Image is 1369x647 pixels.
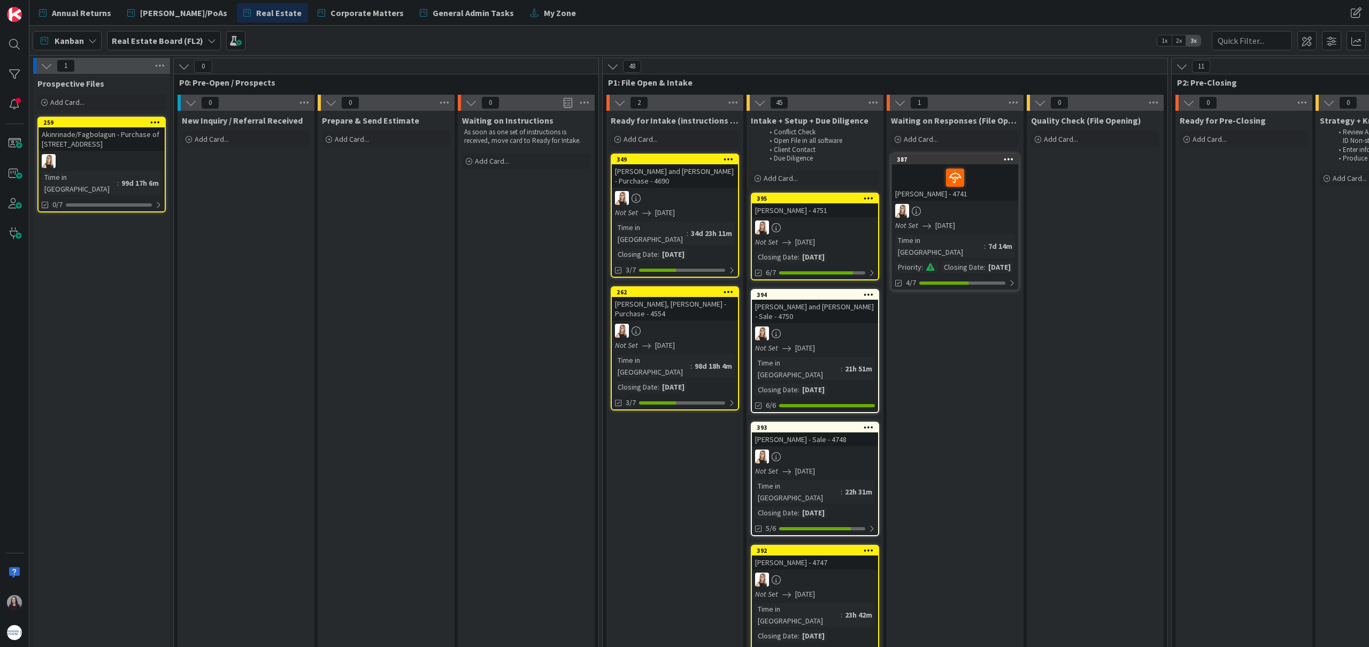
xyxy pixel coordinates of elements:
[626,397,636,408] span: 3/7
[891,115,1019,126] span: Waiting on Responses (File Opening)
[764,128,878,136] li: Conflict Check
[757,291,878,299] div: 394
[1339,96,1357,109] span: 0
[43,119,165,126] div: 259
[764,136,878,145] li: Open File in all software
[655,207,675,218] span: [DATE]
[615,381,658,393] div: Closing Date
[37,117,166,212] a: 259Akinrinade/Fagbolagun - Purchase of [STREET_ADDRESS]DBTime in [GEOGRAPHIC_DATA]:99d 17h 6m0/7
[462,115,553,126] span: Waiting on Instructions
[755,589,778,599] i: Not Set
[798,384,799,395] span: :
[895,234,984,258] div: Time in [GEOGRAPHIC_DATA]
[39,118,165,127] div: 259
[655,340,675,351] span: [DATE]
[752,423,878,446] div: 393[PERSON_NAME] - Sale - 4748
[751,289,879,413] a: 394[PERSON_NAME] and [PERSON_NAME] - Sale - 4750DBNot Set[DATE]Time in [GEOGRAPHIC_DATA]:21h 51mC...
[690,360,692,372] span: :
[617,288,738,296] div: 262
[941,261,984,273] div: Closing Date
[795,237,815,248] span: [DATE]
[799,507,827,519] div: [DATE]
[751,422,879,536] a: 393[PERSON_NAME] - Sale - 4748DBNot Set[DATE]Time in [GEOGRAPHIC_DATA]:22h 31mClosing Date:[DATE]5/6
[182,115,303,126] span: New Inquiry / Referral Received
[755,357,841,380] div: Time in [GEOGRAPHIC_DATA]
[121,3,234,22] a: [PERSON_NAME]/PoAs
[897,156,1018,163] div: 387
[752,290,878,300] div: 394
[795,466,815,477] span: [DATE]
[615,248,658,260] div: Closing Date
[615,324,629,338] img: DB
[752,300,878,323] div: [PERSON_NAME] and [PERSON_NAME] - Sale - 4750
[617,156,738,163] div: 349
[1050,96,1068,109] span: 0
[799,630,827,642] div: [DATE]
[752,203,878,217] div: [PERSON_NAME] - 4751
[57,59,75,72] span: 1
[1186,35,1201,46] span: 3x
[612,297,738,321] div: [PERSON_NAME], [PERSON_NAME] - Purchase - 4554
[906,277,916,288] span: 4/7
[612,191,738,205] div: DB
[766,267,776,278] span: 6/7
[1192,60,1210,73] span: 11
[615,191,629,205] img: DB
[623,60,641,73] span: 48
[630,96,648,109] span: 2
[752,194,878,203] div: 395
[1172,35,1186,46] span: 2x
[892,155,1018,201] div: 387[PERSON_NAME] - 4741
[330,6,404,19] span: Corporate Matters
[751,115,868,126] span: Intake + Setup + Due Diligence
[659,248,687,260] div: [DATE]
[752,432,878,446] div: [PERSON_NAME] - Sale - 4748
[201,96,219,109] span: 0
[624,134,658,144] span: Add Card...
[842,486,875,498] div: 22h 31m
[39,118,165,151] div: 259Akinrinade/Fagbolagun - Purchase of [STREET_ADDRESS]
[112,35,203,46] b: Real Estate Board (FL2)
[935,220,955,231] span: [DATE]
[615,354,690,378] div: Time in [GEOGRAPHIC_DATA]
[752,423,878,432] div: 393
[986,240,1015,252] div: 7d 14m
[612,155,738,188] div: 349[PERSON_NAME] and [PERSON_NAME] - Purchase - 4690
[52,199,63,210] span: 0/7
[766,400,776,411] span: 6/6
[752,546,878,569] div: 392[PERSON_NAME] - 4747
[1212,31,1292,50] input: Quick Filter...
[464,128,588,146] p: As soon as one set of instructions is received, move card to Ready for Intake.
[119,177,161,189] div: 99d 17h 6m
[612,287,738,297] div: 262
[7,595,22,610] img: BC
[194,60,212,73] span: 0
[752,326,878,340] div: DB
[33,3,118,22] a: Annual Returns
[795,342,815,354] span: [DATE]
[764,173,798,183] span: Add Card...
[752,220,878,234] div: DB
[659,381,687,393] div: [DATE]
[798,630,799,642] span: :
[755,507,798,519] div: Closing Date
[895,204,909,218] img: DB
[841,609,842,621] span: :
[140,6,227,19] span: [PERSON_NAME]/PoAs
[615,222,687,245] div: Time in [GEOGRAPHIC_DATA]
[611,154,739,278] a: 349[PERSON_NAME] and [PERSON_NAME] - Purchase - 4690DBNot Set[DATE]Time in [GEOGRAPHIC_DATA]:34d ...
[322,115,419,126] span: Prepare & Send Estimate
[692,360,735,372] div: 98d 18h 4m
[615,340,638,350] i: Not Set
[1031,115,1141,126] span: Quality Check (File Opening)
[1157,35,1172,46] span: 1x
[55,34,84,47] span: Kanban
[524,3,582,22] a: My Zone
[39,154,165,168] div: DB
[1199,96,1217,109] span: 0
[612,155,738,164] div: 349
[752,194,878,217] div: 395[PERSON_NAME] - 4751
[755,573,769,587] img: DB
[757,547,878,554] div: 392
[52,6,111,19] span: Annual Returns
